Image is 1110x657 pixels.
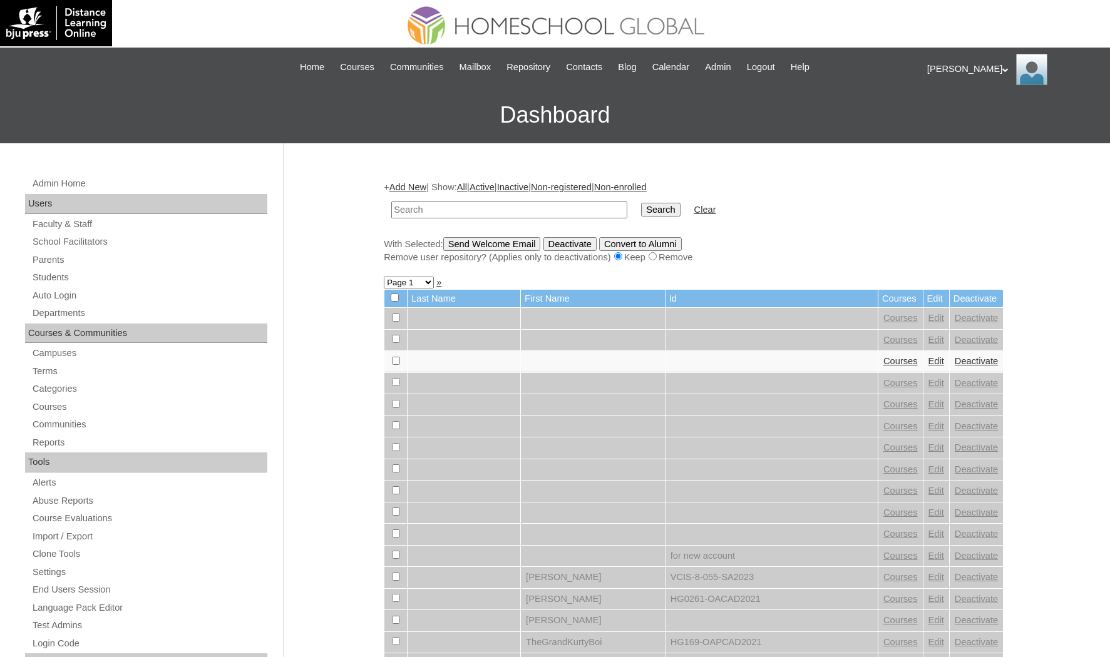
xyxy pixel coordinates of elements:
td: Edit [923,290,949,308]
a: Deactivate [955,335,998,345]
a: Help [784,60,816,74]
a: Clone Tools [31,546,267,562]
td: Id [665,290,878,308]
a: Courses [883,507,918,517]
a: Courses [883,529,918,539]
span: Logout [747,60,775,74]
span: Communities [390,60,444,74]
a: Deactivate [955,356,998,366]
a: Abuse Reports [31,493,267,509]
a: Deactivate [955,572,998,582]
div: + | Show: | | | | [384,181,1004,263]
a: Courses [883,378,918,388]
a: Inactive [497,182,529,192]
td: TheGrandKurtyBoi [521,632,665,653]
img: logo-white.png [6,6,106,40]
input: Search [641,203,680,216]
a: Edit [928,572,944,582]
a: » [436,277,441,287]
a: Courses [883,615,918,625]
a: Deactivate [955,551,998,561]
a: Campuses [31,345,267,361]
h3: Dashboard [6,87,1104,143]
a: End Users Session [31,582,267,598]
a: Students [31,270,267,285]
a: Edit [928,464,944,474]
a: Courses [883,399,918,409]
a: Repository [500,60,557,74]
a: Edit [928,356,944,366]
div: With Selected: [384,237,1004,264]
a: Courses [883,572,918,582]
a: Deactivate [955,637,998,647]
span: Admin [705,60,731,74]
span: Mailbox [460,60,491,74]
a: Edit [928,313,944,323]
a: Login Code [31,636,267,651]
a: Edit [928,551,944,561]
span: Calendar [652,60,689,74]
a: Deactivate [955,313,998,323]
a: Deactivate [955,507,998,517]
a: Departments [31,305,267,321]
a: Courses [883,313,918,323]
a: Deactivate [955,421,998,431]
a: Add New [389,182,426,192]
td: VCIS-8-055-SA2023 [665,567,878,588]
a: Admin [699,60,737,74]
div: Remove user repository? (Applies only to deactivations) Keep Remove [384,251,1004,264]
a: School Facilitators [31,234,267,250]
img: Ariane Ebuen [1016,54,1047,85]
a: Communities [31,417,267,432]
a: Courses [883,637,918,647]
a: Edit [928,421,944,431]
a: Deactivate [955,464,998,474]
td: Last Name [408,290,520,308]
a: Courses [883,421,918,431]
a: Clear [694,205,716,215]
a: Deactivate [955,378,998,388]
a: Edit [928,442,944,452]
a: Non-enrolled [594,182,647,192]
a: Logout [741,60,781,74]
a: Deactivate [955,486,998,496]
a: Edit [928,529,944,539]
a: Settings [31,564,267,580]
a: Edit [928,594,944,604]
a: Import / Export [31,529,267,544]
a: Faculty & Staff [31,216,267,232]
a: Categories [31,381,267,397]
td: First Name [521,290,665,308]
a: Communities [384,60,450,74]
a: Edit [928,637,944,647]
input: Deactivate [543,237,597,251]
span: Contacts [566,60,602,74]
a: Auto Login [31,288,267,303]
a: Blog [612,60,642,74]
a: Reports [31,435,267,451]
input: Search [391,201,627,218]
a: Courses [883,335,918,345]
a: Courses [883,464,918,474]
span: Blog [618,60,636,74]
td: [PERSON_NAME] [521,567,665,588]
a: Courses [883,594,918,604]
a: Courses [883,551,918,561]
div: Courses & Communities [25,323,267,344]
a: Terms [31,364,267,379]
span: Home [300,60,324,74]
a: Courses [883,486,918,496]
input: Convert to Alumni [599,237,682,251]
a: Deactivate [955,399,998,409]
input: Send Welcome Email [443,237,541,251]
a: Edit [928,399,944,409]
div: [PERSON_NAME] [927,54,1097,85]
a: Language Pack Editor [31,600,267,616]
a: Edit [928,507,944,517]
a: Edit [928,615,944,625]
a: Deactivate [955,529,998,539]
a: Parents [31,252,267,268]
a: Calendar [646,60,696,74]
a: Courses [883,356,918,366]
a: Courses [334,60,381,74]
